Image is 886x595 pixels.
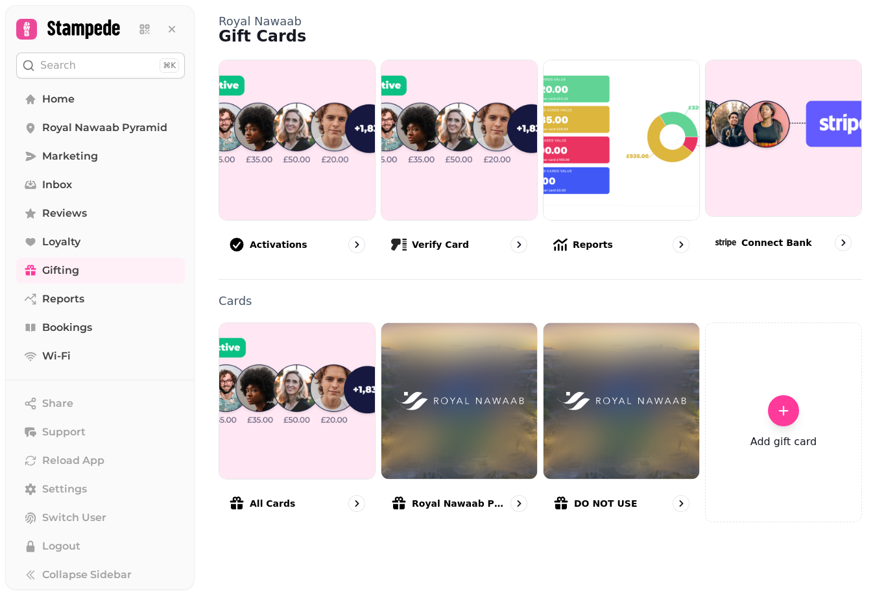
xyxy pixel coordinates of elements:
[42,206,87,221] span: Reviews
[250,238,307,251] p: Activations
[512,238,525,251] svg: go to
[42,91,75,107] span: Home
[750,434,817,450] p: Add gift card
[40,58,76,73] p: Search
[219,60,375,220] img: Activations
[741,236,812,249] p: Connect bank
[16,476,185,502] a: Settings
[16,229,185,255] a: Loyalty
[42,453,104,468] span: Reload App
[16,343,185,369] a: Wi-Fi
[42,177,72,193] span: Inbox
[219,323,375,479] img: All cards
[219,295,862,307] p: Cards
[412,497,505,510] p: Royal Nawaab Pyramid Gift Card – A Tasteful Experience
[557,375,686,428] img: aHR0cHM6Ly9maWxlcy5zdGFtcGVkZS5haS8yNDE1MjkxNC00OTFjLTQ2ZmEtOTcwMC05NDI2ZjE2NDA1ODgvbWVkaWEvM2NiZ...
[16,562,185,588] button: Collapse Sidebar
[219,16,862,27] p: Royal Nawaab
[42,320,92,335] span: Bookings
[675,497,688,510] svg: go to
[42,539,80,554] span: Logout
[350,238,363,251] svg: go to
[512,497,525,510] svg: go to
[42,234,80,250] span: Loyalty
[543,60,700,263] a: ReportsReports
[42,291,84,307] span: Reports
[381,60,537,220] img: Verify card
[42,567,132,583] span: Collapse Sidebar
[412,238,469,251] p: Verify card
[42,510,106,526] span: Switch User
[16,315,185,341] a: Bookings
[16,391,185,417] button: Share
[16,258,185,284] a: Gifting
[350,497,363,510] svg: go to
[837,236,850,249] svg: go to
[394,375,524,428] img: aHR0cHM6Ly9maWxlcy5zdGFtcGVkZS5haS8yNDE1MjkxNC00OTFjLTQ2ZmEtOTcwMC05NDI2ZjE2NDA1ODgvbWVkaWEvM2NiZ...
[750,395,817,450] a: Add gift card
[219,60,376,263] a: ActivationsActivations
[543,322,700,522] a: DO NOT USEDO NOT USE
[250,497,295,510] p: All cards
[705,60,862,263] a: Connect bankConnect bank
[381,60,538,263] a: Verify cardVerify card
[16,86,185,112] a: Home
[42,396,73,411] span: Share
[42,481,87,497] span: Settings
[16,53,185,79] button: Search⌘K
[42,120,167,136] span: Royal Nawaab Pyramid
[675,238,688,251] svg: go to
[16,200,185,226] a: Reviews
[573,238,613,251] p: Reports
[16,533,185,559] button: Logout
[42,149,98,164] span: Marketing
[16,172,185,198] a: Inbox
[574,497,637,510] p: DO NOT USE
[16,419,185,445] button: Support
[16,448,185,474] button: Reload App
[16,143,185,169] a: Marketing
[42,424,86,440] span: Support
[42,263,79,278] span: Gifting
[160,58,179,73] div: ⌘K
[42,348,71,364] span: Wi-Fi
[16,286,185,312] a: Reports
[16,115,185,141] a: Royal Nawaab Pyramid
[381,322,538,522] a: Royal Nawaab Pyramid Gift Card – A Tasteful ExperienceRoyal Nawaab Pyramid Gift Card – A Tasteful...
[219,322,376,522] a: All cardsAll cards
[219,29,862,44] h1: Gift Cards
[16,505,185,531] button: Switch User
[706,60,861,216] img: Connect bank
[544,60,699,220] img: Reports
